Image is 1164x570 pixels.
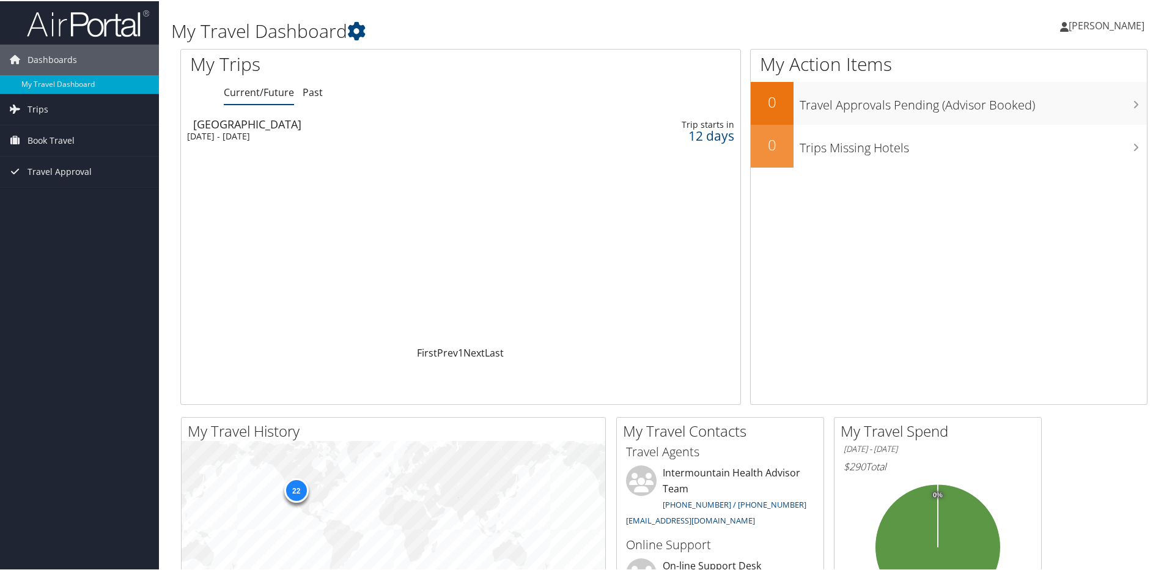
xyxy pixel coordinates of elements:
img: airportal-logo.png [27,8,149,37]
span: [PERSON_NAME] [1069,18,1144,31]
a: Last [485,345,504,358]
div: 22 [284,477,308,502]
a: Next [463,345,485,358]
h2: 0 [751,133,794,154]
h2: My Travel Spend [841,420,1041,440]
a: [PHONE_NUMBER] / [PHONE_NUMBER] [663,498,806,509]
span: Dashboards [28,43,77,74]
a: Past [303,84,323,98]
a: Prev [437,345,458,358]
h2: My Travel History [188,420,605,440]
a: Current/Future [224,84,294,98]
div: 12 days [612,129,734,140]
h3: Online Support [626,535,814,552]
span: $290 [844,459,866,472]
div: Trip starts in [612,118,734,129]
a: First [417,345,437,358]
h6: [DATE] - [DATE] [844,442,1032,454]
h2: 0 [751,91,794,111]
span: Trips [28,93,48,124]
a: [PERSON_NAME] [1060,6,1157,43]
li: Intermountain Health Advisor Team [620,464,820,530]
h1: My Trips [190,50,498,76]
h3: Travel Approvals Pending (Advisor Booked) [800,89,1147,113]
div: [DATE] - [DATE] [187,130,539,141]
span: Travel Approval [28,155,92,186]
tspan: 0% [933,490,943,498]
a: 1 [458,345,463,358]
h1: My Action Items [751,50,1147,76]
h3: Travel Agents [626,442,814,459]
span: Book Travel [28,124,75,155]
div: [GEOGRAPHIC_DATA] [193,117,545,128]
h2: My Travel Contacts [623,420,823,440]
a: 0Trips Missing Hotels [751,124,1147,166]
h3: Trips Missing Hotels [800,132,1147,155]
a: 0Travel Approvals Pending (Advisor Booked) [751,81,1147,124]
a: [EMAIL_ADDRESS][DOMAIN_NAME] [626,514,755,525]
h1: My Travel Dashboard [171,17,828,43]
h6: Total [844,459,1032,472]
